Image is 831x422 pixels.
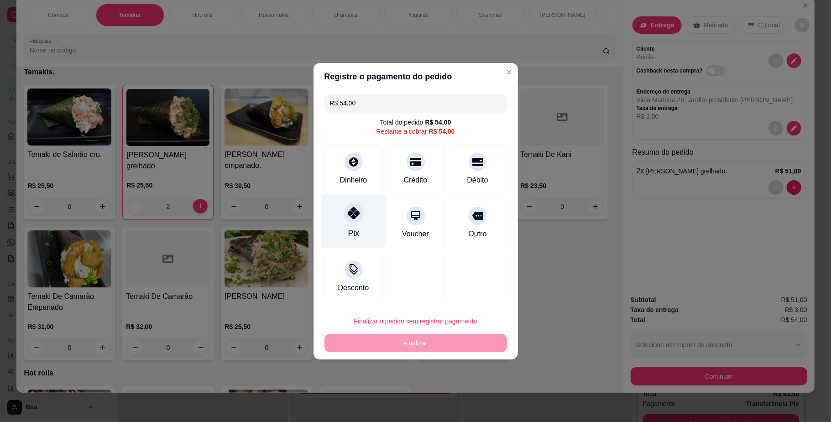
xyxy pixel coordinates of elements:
[330,94,502,112] input: Ex.: hambúrguer de cordeiro
[429,127,455,136] div: R$ 54,00
[404,175,428,186] div: Crédito
[324,312,507,330] button: Finalizar o pedido sem registrar pagamento
[314,63,518,90] header: Registre o pagamento do pedido
[402,229,429,240] div: Voucher
[338,282,369,293] div: Desconto
[425,118,451,127] div: R$ 54,00
[468,229,486,240] div: Outro
[340,175,367,186] div: Dinheiro
[380,118,451,127] div: Total do pedido
[376,127,455,136] div: Restante a cobrar
[502,65,516,79] button: Close
[467,175,488,186] div: Débito
[348,227,359,239] div: Pix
